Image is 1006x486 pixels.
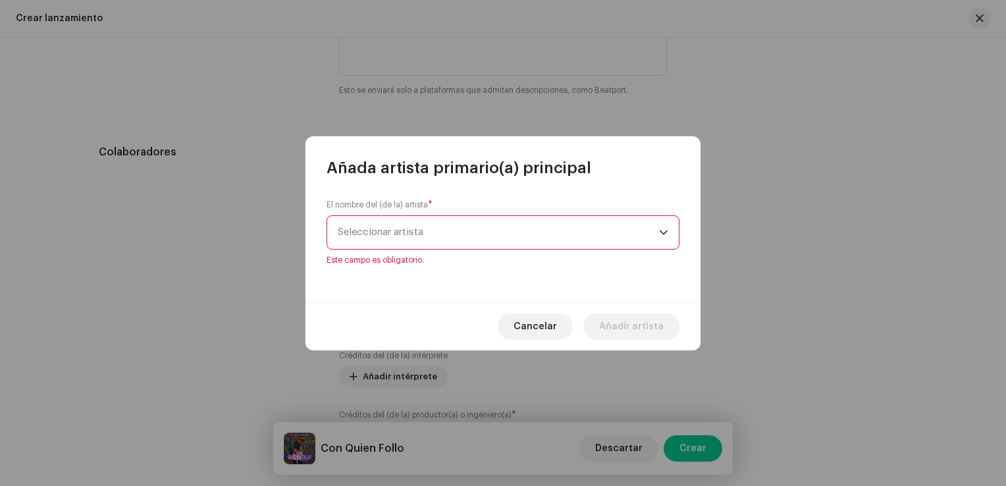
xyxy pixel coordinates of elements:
span: Seleccionar artista [338,216,659,249]
label: El nombre del (de la) artista [327,200,433,210]
span: Añada artista primario(a) principal [327,157,591,178]
span: Añadir artista [599,313,664,340]
button: Cancelar [498,313,573,340]
span: Seleccionar artista [338,227,423,237]
span: Este campo es obligatorio. [327,255,679,265]
div: dropdown trigger [659,216,668,249]
button: Añadir artista [583,313,679,340]
span: Cancelar [514,313,557,340]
